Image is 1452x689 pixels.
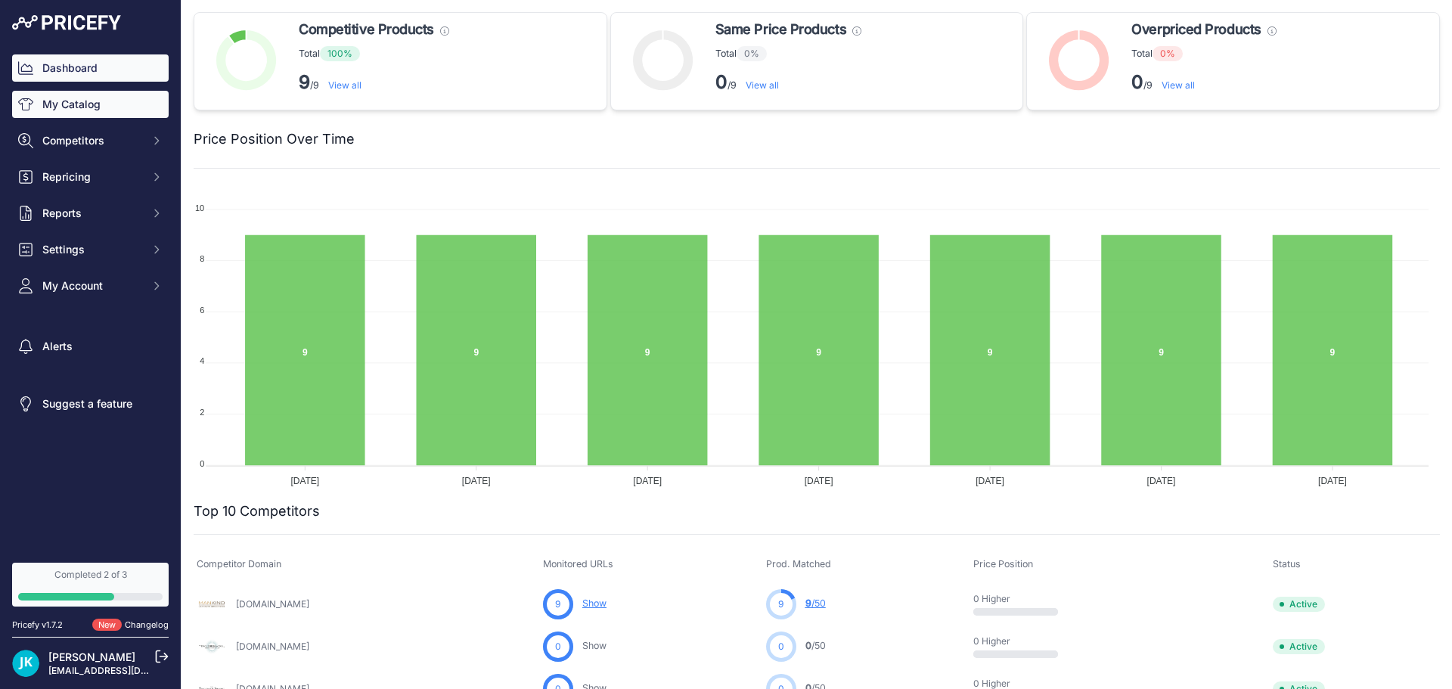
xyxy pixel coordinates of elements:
p: /9 [1131,70,1276,95]
span: 0 [555,640,561,653]
span: 100% [320,46,360,61]
span: Settings [42,242,141,257]
span: Reports [42,206,141,221]
a: My Catalog [12,91,169,118]
a: Changelog [125,619,169,630]
tspan: [DATE] [462,476,491,486]
strong: 9 [299,71,310,93]
tspan: 6 [200,306,204,315]
p: 0 Higher [973,593,1070,605]
a: [EMAIL_ADDRESS][DOMAIN_NAME] [48,665,206,676]
p: /9 [715,70,861,95]
button: Competitors [12,127,169,154]
a: Alerts [12,333,169,360]
tspan: 4 [200,356,204,365]
span: Repricing [42,169,141,185]
tspan: [DATE] [805,476,833,486]
span: 0% [1153,46,1183,61]
strong: 0 [715,71,728,93]
span: 0 [778,640,784,653]
a: Show [582,597,607,609]
span: Active [1273,639,1325,654]
p: Total [1131,46,1276,61]
span: Active [1273,597,1325,612]
h2: Price Position Over Time [194,129,355,150]
span: 9 [805,597,811,609]
tspan: [DATE] [1318,476,1347,486]
tspan: [DATE] [1147,476,1176,486]
a: 0/50 [805,640,826,651]
a: [PERSON_NAME] [48,650,135,663]
img: Pricefy Logo [12,15,121,30]
div: Completed 2 of 3 [18,569,163,581]
tspan: 8 [200,254,204,263]
a: Show [582,640,607,651]
span: Competitive Products [299,19,434,40]
h2: Top 10 Competitors [194,501,320,522]
button: Repricing [12,163,169,191]
p: Total [299,46,449,61]
div: Pricefy v1.7.2 [12,619,63,632]
tspan: [DATE] [976,476,1004,486]
span: 0% [737,46,767,61]
span: My Account [42,278,141,293]
a: [DOMAIN_NAME] [236,641,309,652]
span: 9 [555,597,560,611]
span: Overpriced Products [1131,19,1261,40]
span: 9 [778,597,783,611]
span: Monitored URLs [543,558,613,570]
a: Completed 2 of 3 [12,563,169,607]
span: 0 [805,640,811,651]
tspan: 2 [200,408,204,417]
button: My Account [12,272,169,299]
a: 9/50 [805,597,826,609]
span: Competitor Domain [197,558,281,570]
a: View all [1162,79,1195,91]
a: Suggest a feature [12,390,169,417]
button: Settings [12,236,169,263]
tspan: 0 [200,459,204,468]
p: 0 Higher [973,635,1070,647]
a: [DOMAIN_NAME] [236,598,309,610]
a: View all [746,79,779,91]
p: Total [715,46,861,61]
a: Dashboard [12,54,169,82]
p: /9 [299,70,449,95]
span: Same Price Products [715,19,846,40]
span: Status [1273,558,1301,570]
tspan: 10 [195,203,204,213]
tspan: [DATE] [633,476,662,486]
span: Price Position [973,558,1033,570]
button: Reports [12,200,169,227]
span: Prod. Matched [766,558,831,570]
tspan: [DATE] [290,476,319,486]
strong: 0 [1131,71,1143,93]
nav: Sidebar [12,54,169,545]
span: New [92,619,122,632]
a: View all [328,79,361,91]
span: Competitors [42,133,141,148]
